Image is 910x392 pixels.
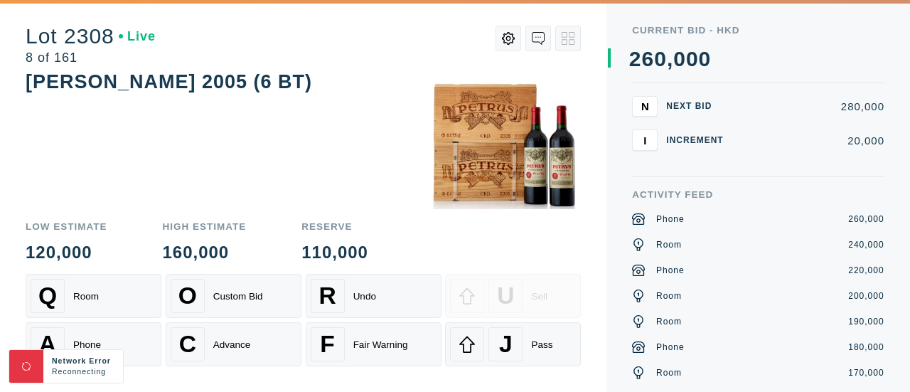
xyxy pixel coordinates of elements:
span: I [643,134,646,147]
div: Room [656,315,682,328]
div: 260,000 [849,213,884,226]
div: 0 [673,48,686,70]
div: Increment [666,136,730,144]
div: 120,000 [26,244,107,261]
div: Phone [73,339,101,350]
div: 8 of 161 [26,51,156,64]
div: Reserve [301,222,368,232]
button: APhone [26,322,161,366]
div: 280,000 [739,101,884,112]
div: 160,000 [162,244,246,261]
div: 220,000 [849,264,884,277]
div: Phone [656,341,685,354]
div: Network Error [52,356,114,366]
div: 110,000 [301,244,368,261]
div: [PERSON_NAME] 2005 (6 BT) [26,71,312,92]
div: Next Bid [666,102,730,110]
div: 2 [629,48,642,70]
div: Room [656,290,682,302]
span: R [319,282,336,309]
button: USell [445,274,581,318]
button: CAdvance [166,322,301,366]
button: I [632,129,658,151]
div: 200,000 [849,290,884,302]
span: U [497,282,514,309]
div: Current Bid - HKD [632,26,884,36]
button: RUndo [306,274,441,318]
button: N [632,96,658,117]
div: 0 [654,48,667,70]
div: Fair Warning [353,339,408,350]
button: FFair Warning [306,322,441,366]
span: C [179,331,196,358]
div: Room [656,366,682,379]
div: Phone [656,264,685,277]
div: Room [656,238,682,251]
span: A [39,331,56,358]
span: F [320,331,335,358]
div: Custom Bid [213,291,263,302]
div: 180,000 [849,341,884,354]
div: Lot 2308 [26,26,156,47]
div: 6 [642,48,655,70]
span: Q [38,282,57,309]
div: Pass [531,339,552,350]
div: 190,000 [849,315,884,328]
span: N [641,100,649,112]
div: , [667,48,673,262]
div: 170,000 [849,366,884,379]
div: High Estimate [162,222,246,232]
button: JPass [445,322,581,366]
div: Advance [213,339,251,350]
div: Live [119,30,156,43]
div: Reconnecting [52,366,114,377]
div: Low Estimate [26,222,107,232]
div: Activity Feed [632,190,884,200]
div: 0 [699,48,712,70]
div: Phone [656,213,685,226]
span: O [178,282,197,309]
button: OCustom Bid [166,274,301,318]
div: Sell [531,291,547,302]
div: Undo [353,291,376,302]
div: Room [73,291,99,302]
span: J [499,331,513,358]
button: QRoom [26,274,161,318]
div: 0 [686,48,699,70]
div: 240,000 [849,238,884,251]
div: 20,000 [739,135,884,146]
